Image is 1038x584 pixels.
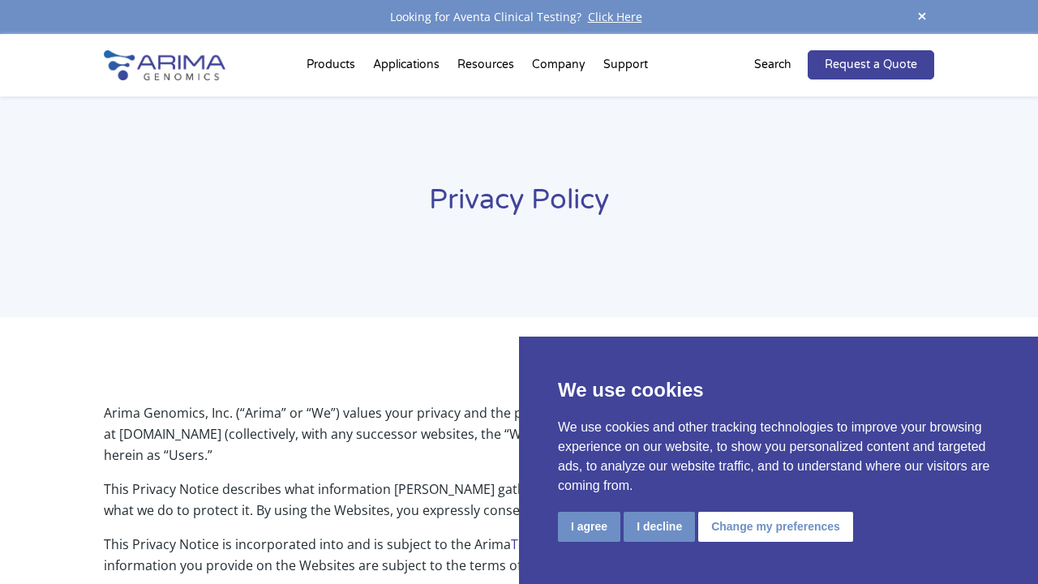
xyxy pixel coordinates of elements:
p: We use cookies and other tracking technologies to improve your browsing experience on our website... [558,418,999,496]
button: I decline [624,512,695,542]
h1: Privacy Policy [104,182,934,231]
div: Looking for Aventa Clinical Testing? [104,6,934,28]
p: This Privacy Notice describes what information [PERSON_NAME] gathers from you via the Websites, h... [104,479,934,534]
a: Request a Quote [808,50,934,79]
button: Change my preferences [698,512,853,542]
p: Arima Genomics, Inc. (“Arima” or “We”) values your privacy and the privacy of our other customers... [104,402,934,479]
p: Search [754,54,791,75]
a: Click Here [581,9,649,24]
p: We use cookies [558,376,999,405]
img: Arima-Genomics-logo [104,50,225,80]
button: I agree [558,512,620,542]
a: Terms of Use [511,535,592,553]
